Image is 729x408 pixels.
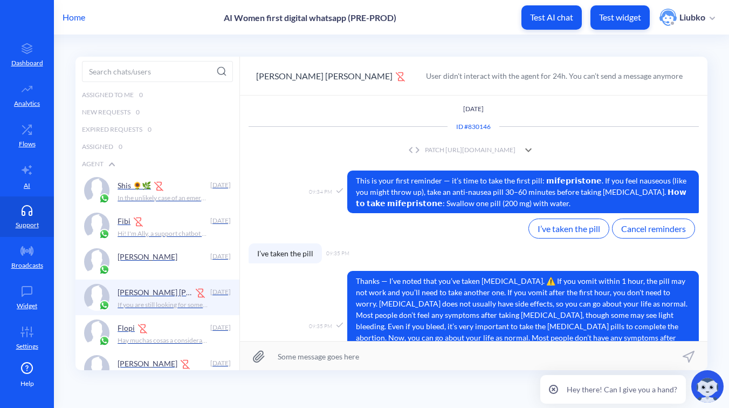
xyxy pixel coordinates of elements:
img: time expired icon [137,323,148,334]
a: platform iconShis 🌻🌿 time expired icon[DATE]In the unlikely case of an emergency, you will need t... [75,173,239,208]
span: Cancel reminders [621,223,686,234]
button: user photoLiubko [654,8,720,27]
a: platform icon[PERSON_NAME] [PERSON_NAME] time expired icon[DATE]If you are still looking for some... [75,280,239,315]
span: I’ve taken the pill [249,243,322,263]
div: Assigned to me [75,86,239,104]
div: [DATE] [209,323,231,332]
p: AI [24,181,30,191]
p: Fibi [118,216,130,226]
span: 09:35 PM [309,322,332,330]
p: Liubko [679,11,705,23]
img: time expired icon [395,71,406,82]
div: PATCH [URL][DOMAIN_NAME] [405,145,515,155]
a: platform icon[PERSON_NAME] [DATE] [75,244,239,280]
div: [DATE] [209,216,231,226]
a: platform icon[PERSON_NAME] time expired icon[DATE] [75,351,239,386]
div: New Requests [75,104,239,121]
a: platform iconFlopi time expired icon[DATE]Hay muchas cosas a considerar para un aborto con píldor... [75,315,239,351]
p: Test AI chat [530,12,573,23]
span: 0 [136,107,140,117]
p: Test widget [599,12,641,23]
img: time expired icon [154,181,164,192]
img: platform icon [99,229,109,240]
img: platform icon [99,300,109,311]
input: Search chats/users [82,61,233,82]
p: If you are still looking for some more help! 💡 Type ' ' to go back to the Main Menu or type ' ' t... [118,300,208,310]
img: platform icon [99,193,109,204]
span: 09:34 PM [309,188,332,196]
img: copilot-icon.svg [691,370,724,403]
p: Dashboard [11,58,43,68]
p: Broadcasts [11,261,43,270]
p: Hay muchas cosas a considerar para un aborto con píldoras. Puedo guiarte a través de ellos y resp... [118,336,208,345]
button: [PERSON_NAME] [PERSON_NAME] [256,70,393,83]
span: 0 [148,125,152,134]
div: PATCH [URL][DOMAIN_NAME] [249,139,699,161]
p: Flows [19,139,36,149]
p: Widget [17,301,37,311]
div: Conversation ID [448,122,499,132]
span: Thanks — I’ve noted that you’ve taken [MEDICAL_DATA]. ⚠️ If you vomit within 1 hour, the pill may... [347,271,699,382]
span: 0 [139,90,143,100]
p: Analytics [14,99,40,108]
p: Hi! I'm Ally, a support chatbot run by [DOMAIN_NAME][URL] What would you like to know? 👇 1. 2. 3.... [118,229,208,239]
img: time expired icon [180,359,191,370]
span: This is your first reminder — it’s time to take the first pill: 𝗺𝗶𝗳𝗲𝗽𝗿𝗶𝘀𝘁𝗼𝗻𝗲. If you feel nauseou... [347,171,699,213]
button: Test AI chat [521,5,582,30]
img: platform icon [99,264,109,275]
div: [DATE] [209,358,231,368]
p: Home [63,11,85,24]
div: [DATE] [209,251,231,261]
p: [PERSON_NAME] [118,252,177,261]
div: Expired Requests [75,121,239,138]
img: time expired icon [133,216,144,227]
button: Test widget [590,5,650,30]
img: platform icon [99,336,109,346]
button: Cancel reminders [612,219,695,239]
span: 0 [119,142,122,152]
div: [DATE] [209,287,231,297]
p: Hey there! Can I give you a hand? [567,384,677,395]
input: Some message goes here [240,342,707,371]
div: [DATE] [209,180,231,190]
img: user photo [659,9,677,26]
button: I’ve taken the pill [528,219,609,239]
div: Agent [75,155,239,173]
p: Flopi [118,323,135,332]
p: In the unlikely case of an emergency, you will need to seek medical support. If you are concerned... [118,193,208,203]
p: Settings [16,342,38,351]
span: 09:35 PM [326,249,349,257]
p: AI Women first digital whatsapp (PRE-PROD) [224,12,396,23]
p: Shis 🌻🌿 [118,181,151,190]
a: platform iconFibi time expired icon[DATE]Hi! I'm Ally, a support chatbot run by [DOMAIN_NAME][URL... [75,208,239,244]
p: [PERSON_NAME] [PERSON_NAME] [118,288,192,297]
p: [PERSON_NAME] [118,359,177,368]
div: Assigned [75,138,239,155]
p: Support [16,220,39,230]
img: time expired icon [195,288,206,298]
span: I’ve taken the pill [538,223,600,234]
span: Help [20,379,34,389]
div: User didn't interact with the agent for 24h. You can’t send a message anymore [426,70,683,81]
p: [DATE] [249,104,699,114]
